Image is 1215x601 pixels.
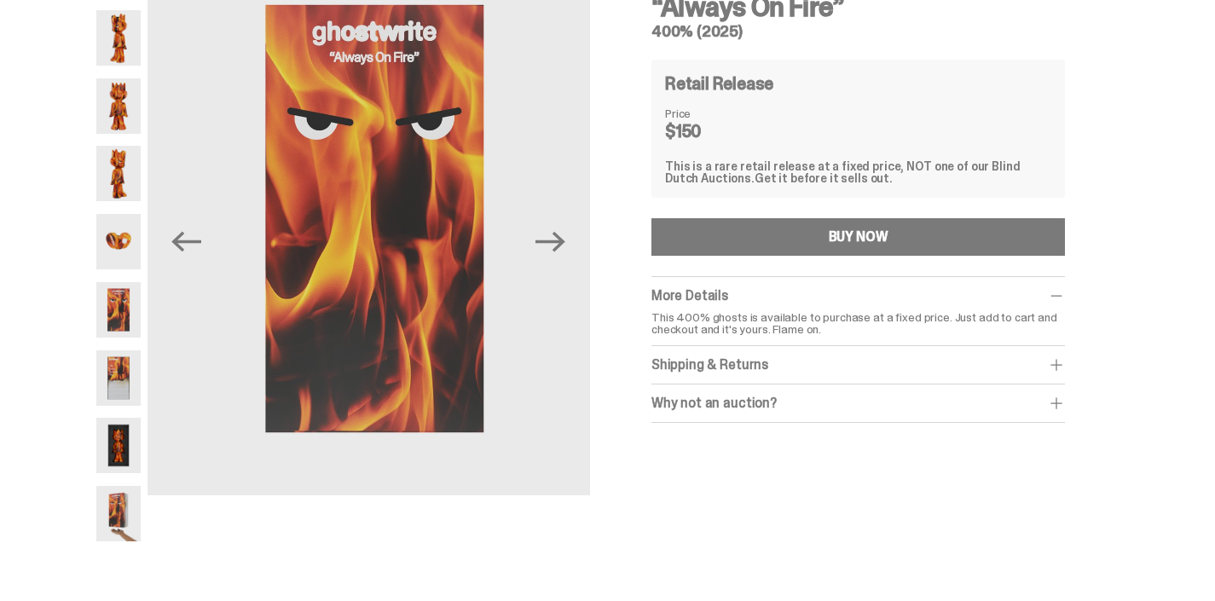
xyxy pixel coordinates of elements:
[651,286,728,304] span: More Details
[829,230,888,244] div: BUY NOW
[96,78,141,134] img: Always-On-Fire---Website-Archive.2487X.png
[651,24,1065,39] h5: 400% (2025)
[665,107,750,119] dt: Price
[168,223,205,261] button: Previous
[651,218,1065,256] button: BUY NOW
[96,214,141,269] img: Always-On-Fire---Website-Archive.2490X.png
[665,75,773,92] h4: Retail Release
[96,486,141,541] img: Always-On-Fire---Website-Archive.2522XX.png
[665,123,750,140] dd: $150
[96,282,141,338] img: Always-On-Fire---Website-Archive.2491X.png
[755,170,893,186] span: Get it before it sells out.
[96,10,141,66] img: Always-On-Fire---Website-Archive.2485X.png
[665,160,1051,184] div: This is a rare retail release at a fixed price, NOT one of our Blind Dutch Auctions.
[651,311,1065,335] p: This 400% ghosts is available to purchase at a fixed price. Just add to cart and checkout and it'...
[96,350,141,406] img: Always-On-Fire---Website-Archive.2494X.png
[96,146,141,201] img: Always-On-Fire---Website-Archive.2489X.png
[651,356,1065,373] div: Shipping & Returns
[96,418,141,473] img: Always-On-Fire---Website-Archive.2497X.png
[651,395,1065,412] div: Why not an auction?
[532,223,570,261] button: Next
